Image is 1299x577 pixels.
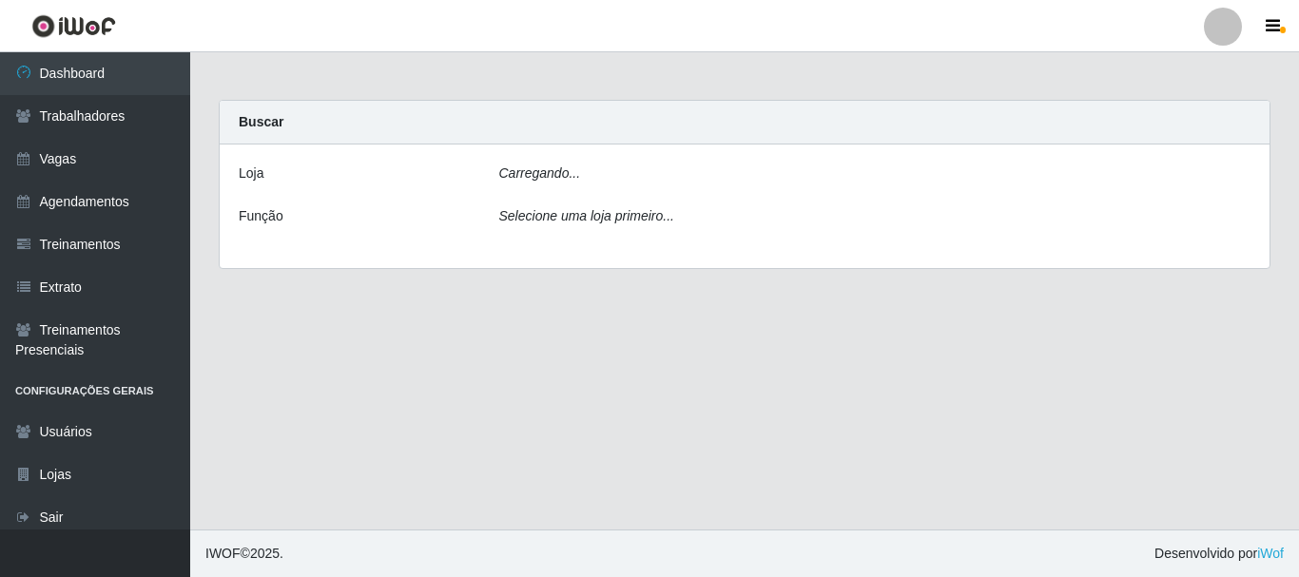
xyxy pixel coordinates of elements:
span: IWOF [205,546,241,561]
label: Função [239,206,283,226]
img: CoreUI Logo [31,14,116,38]
a: iWof [1257,546,1284,561]
i: Selecione uma loja primeiro... [499,208,674,223]
strong: Buscar [239,114,283,129]
span: Desenvolvido por [1154,544,1284,564]
i: Carregando... [499,165,581,181]
span: © 2025 . [205,544,283,564]
label: Loja [239,163,263,183]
